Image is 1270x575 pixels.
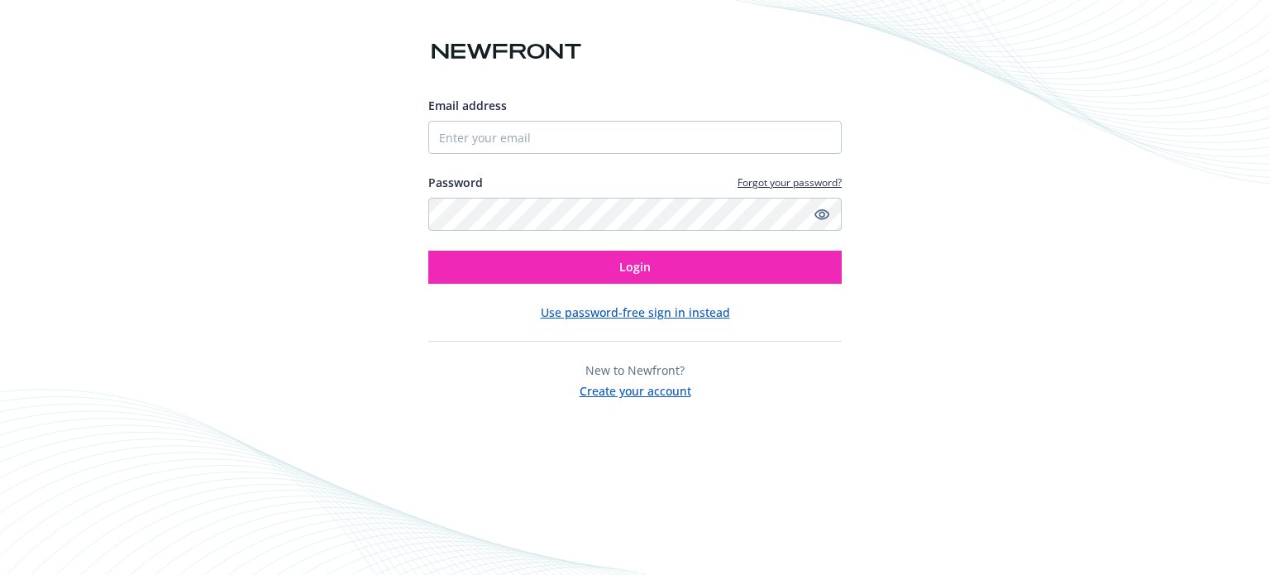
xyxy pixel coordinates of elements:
input: Enter your email [428,121,842,154]
button: Use password-free sign in instead [541,304,730,321]
a: Show password [812,204,832,224]
button: Create your account [580,379,691,400]
button: Login [428,251,842,284]
img: Newfront logo [428,37,585,66]
span: Email address [428,98,507,113]
input: Enter your password [428,198,842,231]
span: Login [619,259,651,275]
a: Forgot your password? [738,175,842,189]
label: Password [428,174,483,191]
span: New to Newfront? [585,362,685,378]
